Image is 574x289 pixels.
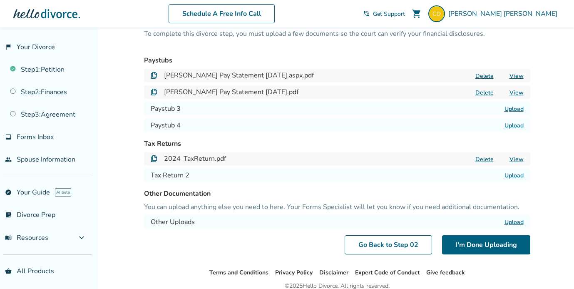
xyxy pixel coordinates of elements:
[442,235,530,254] button: I'm Done Uploading
[5,134,12,140] span: inbox
[504,172,524,179] label: Upload
[473,88,496,97] button: Delete
[509,155,524,163] a: View
[144,202,530,212] p: You can upload anything else you need to here. Your Forms Specialist will let you know if you nee...
[473,72,496,80] button: Delete
[151,104,181,114] h4: Paystub 3
[144,189,530,199] h3: Other Documentation
[209,269,268,277] a: Terms and Conditions
[164,87,298,97] h4: [PERSON_NAME] Pay Statement [DATE].pdf
[151,217,195,227] h4: Other Uploads
[5,234,12,241] span: menu_book
[151,72,157,79] img: Document
[164,70,314,80] h4: [PERSON_NAME] Pay Statement [DATE].aspx.pdf
[151,155,157,162] img: Document
[5,44,12,50] span: flag_2
[151,170,189,180] h4: Tax Return 2
[151,89,157,95] img: Document
[448,9,561,18] span: [PERSON_NAME] [PERSON_NAME]
[5,212,12,218] span: list_alt_check
[164,154,226,164] h4: 2024_TaxReturn.pdf
[363,10,405,18] a: phone_in_talkGet Support
[373,10,405,18] span: Get Support
[509,89,524,97] a: View
[363,10,370,17] span: phone_in_talk
[532,249,574,289] iframe: Chat Widget
[428,5,445,22] img: carolyn.durkee@gmail.com
[55,188,71,197] span: AI beta
[144,139,530,149] h3: Tax Returns
[77,233,87,243] span: expand_more
[144,29,530,49] p: To complete this divorce step, you must upload a few documents so the court can verify your finan...
[151,120,181,130] h4: Paystub 4
[5,189,12,196] span: explore
[504,218,524,226] label: Upload
[473,155,496,164] button: Delete
[319,268,348,278] li: Disclaimer
[426,268,465,278] li: Give feedback
[509,72,524,80] a: View
[5,233,48,242] span: Resources
[345,235,432,254] a: Go Back to Step 02
[5,156,12,163] span: people
[275,269,313,277] a: Privacy Policy
[504,105,524,113] label: Upload
[412,9,422,19] span: shopping_cart
[5,268,12,274] span: shopping_basket
[169,4,275,23] a: Schedule A Free Info Call
[144,55,530,65] h3: Paystubs
[17,132,54,142] span: Forms Inbox
[355,269,420,277] a: Expert Code of Conduct
[504,122,524,130] label: Upload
